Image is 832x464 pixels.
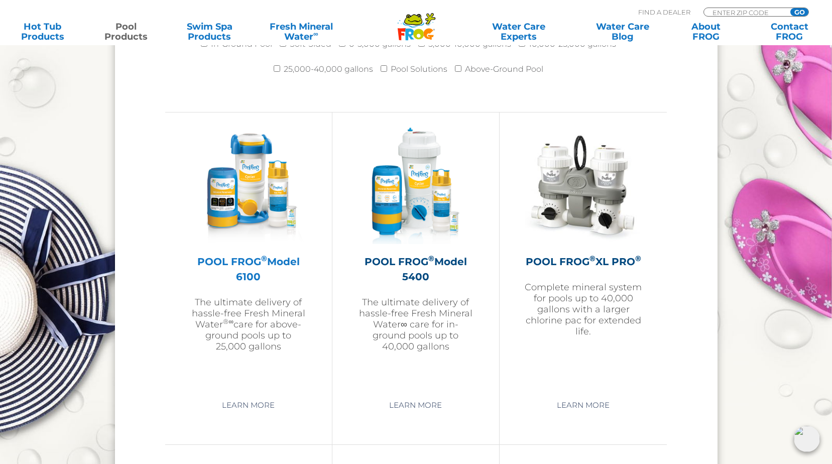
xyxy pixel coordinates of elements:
sup: ∞ [313,30,318,38]
a: Swim SpaProducts [177,22,242,42]
a: POOL FROG®Model 5400The ultimate delivery of hassle-free Fresh Mineral Water∞ care for in-ground ... [358,128,474,389]
a: Water CareBlog [590,22,655,42]
img: pool-frog-5400-featured-img-v2-300x300.png [358,128,474,244]
input: GO [790,8,808,16]
p: Find A Dealer [638,8,690,17]
a: Learn More [545,396,621,414]
p: The ultimate delivery of hassle-free Fresh Mineral Water care for above-ground pools up to 25,000... [190,297,307,352]
a: Learn More [378,396,453,414]
h2: POOL FROG XL PRO [525,254,642,269]
sup: ® [589,254,596,263]
img: openIcon [794,426,820,452]
img: XL-PRO-v2-300x300.jpg [525,128,642,244]
a: Water CareExperts [466,22,571,42]
a: POOL FROG®Model 6100The ultimate delivery of hassle-free Fresh Mineral Water®∞care for above-grou... [190,128,307,389]
a: PoolProducts [93,22,158,42]
label: 25,000-40,000 gallons [284,59,373,79]
label: Above-Ground Pool [465,59,543,79]
input: Zip Code Form [711,8,779,17]
p: Complete mineral system for pools up to 40,000 gallons with a larger chlorine pac for extended life. [525,282,642,337]
sup: ® [428,254,434,263]
h2: POOL FROG Model 6100 [190,254,307,284]
a: Fresh MineralWater∞ [261,22,342,42]
sup: ® [261,254,267,263]
h2: POOL FROG Model 5400 [358,254,474,284]
label: Pool Solutions [391,59,447,79]
a: POOL FROG®XL PRO®Complete mineral system for pools up to 40,000 gallons with a larger chlorine pa... [525,128,642,389]
sup: ® [635,254,641,263]
p: The ultimate delivery of hassle-free Fresh Mineral Water∞ care for in-ground pools up to 40,000 g... [358,297,474,352]
a: ContactFROG [757,22,822,42]
a: Hot TubProducts [10,22,75,42]
a: Learn More [210,396,286,414]
a: AboutFROG [673,22,738,42]
sup: ®∞ [223,317,233,325]
img: pool-frog-6100-featured-img-v3-300x300.png [190,128,307,244]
